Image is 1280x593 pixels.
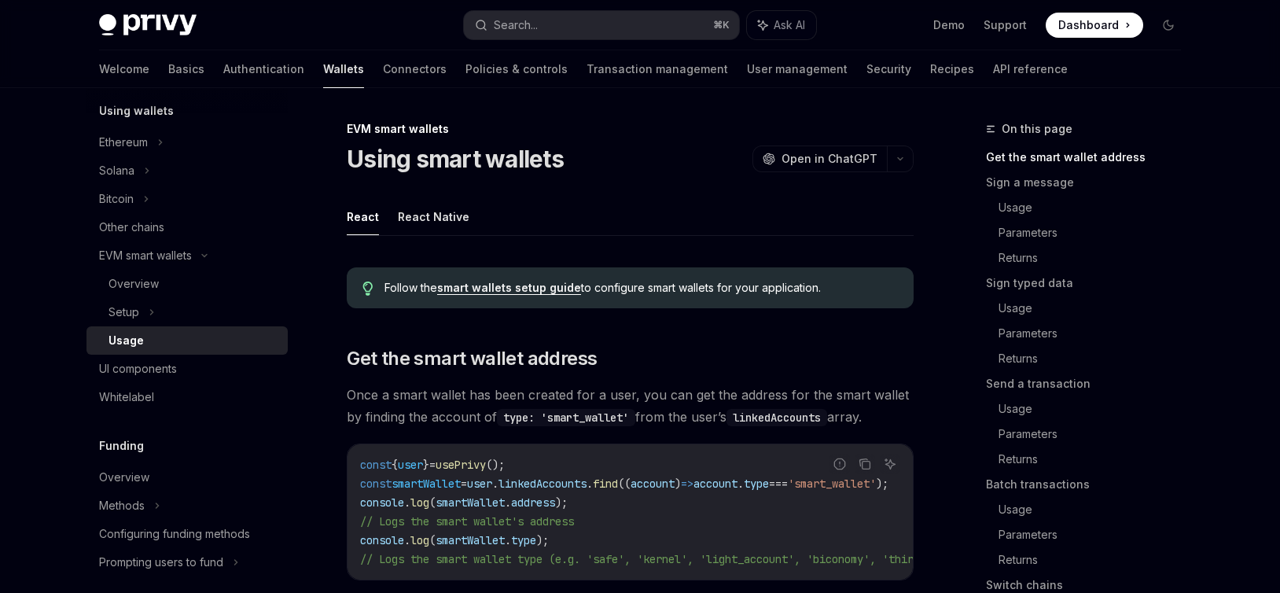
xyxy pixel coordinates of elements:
[986,371,1194,396] a: Send a transaction
[587,50,728,88] a: Transaction management
[99,436,144,455] h5: Funding
[999,422,1194,447] a: Parameters
[86,463,288,492] a: Overview
[587,477,593,491] span: .
[86,270,288,298] a: Overview
[486,458,505,472] span: ();
[360,495,404,510] span: console
[713,19,730,31] span: ⌘ K
[429,495,436,510] span: (
[360,514,574,529] span: // Logs the smart wallet's address
[429,458,436,472] span: =
[223,50,304,88] a: Authentication
[769,477,788,491] span: ===
[86,213,288,241] a: Other chains
[876,477,888,491] span: );
[360,477,392,491] span: const
[866,50,911,88] a: Security
[726,409,827,426] code: linkedAccounts
[362,282,373,296] svg: Tip
[747,11,816,39] button: Ask AI
[788,477,876,491] span: 'smart_wallet'
[99,246,192,265] div: EVM smart wallets
[497,409,635,426] code: type: 'smart_wallet'
[410,533,429,547] span: log
[1046,13,1143,38] a: Dashboard
[675,477,681,491] span: )
[618,477,631,491] span: ((
[436,533,505,547] span: smartWallet
[423,458,429,472] span: }
[999,447,1194,472] a: Returns
[429,533,436,547] span: (
[999,522,1194,547] a: Parameters
[511,533,536,547] span: type
[323,50,364,88] a: Wallets
[999,296,1194,321] a: Usage
[392,477,461,491] span: smartWallet
[999,321,1194,346] a: Parameters
[999,245,1194,271] a: Returns
[465,50,568,88] a: Policies & controls
[360,458,392,472] span: const
[347,145,564,173] h1: Using smart wallets
[168,50,204,88] a: Basics
[999,396,1194,422] a: Usage
[752,145,887,172] button: Open in ChatGPT
[109,274,159,293] div: Overview
[404,533,410,547] span: .
[383,50,447,88] a: Connectors
[492,477,498,491] span: .
[99,388,154,407] div: Whitelabel
[986,170,1194,195] a: Sign a message
[347,346,597,371] span: Get the smart wallet address
[511,495,555,510] span: address
[829,454,850,474] button: Report incorrect code
[993,50,1068,88] a: API reference
[461,477,467,491] span: =
[347,198,379,235] button: React
[99,190,134,208] div: Bitcoin
[782,151,877,167] span: Open in ChatGPT
[505,533,511,547] span: .
[505,495,511,510] span: .
[555,495,568,510] span: );
[398,458,423,472] span: user
[109,331,144,350] div: Usage
[347,121,914,137] div: EVM smart wallets
[1002,120,1072,138] span: On this page
[437,281,581,295] a: smart wallets setup guide
[410,495,429,510] span: log
[737,477,744,491] span: .
[99,496,145,515] div: Methods
[436,495,505,510] span: smartWallet
[593,477,618,491] span: find
[681,477,693,491] span: =>
[631,477,675,491] span: account
[986,271,1194,296] a: Sign typed data
[999,220,1194,245] a: Parameters
[384,280,898,296] span: Follow the to configure smart wallets for your application.
[1058,17,1119,33] span: Dashboard
[536,533,549,547] span: );
[99,553,223,572] div: Prompting users to fund
[930,50,974,88] a: Recipes
[398,198,469,235] button: React Native
[99,161,134,180] div: Solana
[86,355,288,383] a: UI components
[744,477,769,491] span: type
[498,477,587,491] span: linkedAccounts
[986,472,1194,497] a: Batch transactions
[984,17,1027,33] a: Support
[404,495,410,510] span: .
[774,17,805,33] span: Ask AI
[99,468,149,487] div: Overview
[436,458,486,472] span: usePrivy
[1156,13,1181,38] button: Toggle dark mode
[999,497,1194,522] a: Usage
[464,11,739,39] button: Search...⌘K
[360,533,404,547] span: console
[986,145,1194,170] a: Get the smart wallet address
[86,326,288,355] a: Usage
[99,14,197,36] img: dark logo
